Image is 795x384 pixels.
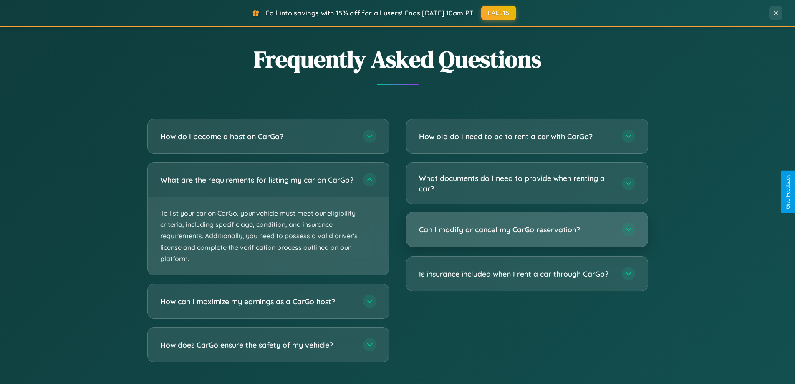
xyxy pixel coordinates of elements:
h3: What documents do I need to provide when renting a car? [419,173,613,193]
h3: How do I become a host on CarGo? [160,131,355,142]
h3: Is insurance included when I rent a car through CarGo? [419,269,613,279]
h3: Can I modify or cancel my CarGo reservation? [419,224,613,235]
h3: How does CarGo ensure the safety of my vehicle? [160,340,355,350]
h2: Frequently Asked Questions [147,43,648,75]
button: FALL15 [481,6,516,20]
h3: What are the requirements for listing my car on CarGo? [160,175,355,185]
div: Give Feedback [785,175,791,209]
span: Fall into savings with 15% off for all users! Ends [DATE] 10am PT. [266,9,475,17]
h3: How can I maximize my earnings as a CarGo host? [160,296,355,307]
h3: How old do I need to be to rent a car with CarGo? [419,131,613,142]
p: To list your car on CarGo, your vehicle must meet our eligibility criteria, including specific ag... [148,197,389,275]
